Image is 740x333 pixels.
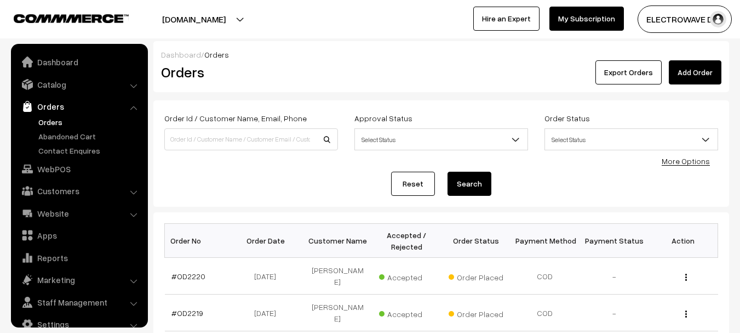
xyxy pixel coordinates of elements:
[354,128,528,150] span: Select Status
[234,224,303,258] th: Order Date
[36,131,144,142] a: Abandoned Cart
[36,116,144,128] a: Orders
[580,295,649,331] td: -
[638,5,732,33] button: ELECTROWAVE DE…
[14,75,144,94] a: Catalog
[473,7,540,31] a: Hire an Expert
[441,224,510,258] th: Order Status
[14,248,144,268] a: Reports
[354,112,412,124] label: Approval Status
[204,50,229,59] span: Orders
[510,224,580,258] th: Payment Method
[14,181,144,201] a: Customers
[580,224,649,258] th: Payment Status
[379,306,434,320] span: Accepted
[165,224,234,258] th: Order No
[171,272,205,281] a: #OD2220
[161,49,721,60] div: /
[14,14,129,22] img: COMMMERCE
[161,64,337,81] h2: Orders
[14,159,144,179] a: WebPOS
[685,311,687,318] img: Menu
[545,130,718,149] span: Select Status
[234,295,303,331] td: [DATE]
[510,295,580,331] td: COD
[14,11,110,24] a: COMMMERCE
[448,172,491,196] button: Search
[14,204,144,223] a: Website
[391,172,435,196] a: Reset
[649,224,718,258] th: Action
[685,274,687,281] img: Menu
[549,7,624,31] a: My Subscription
[449,269,503,283] span: Order Placed
[14,97,144,116] a: Orders
[171,308,203,318] a: #OD2219
[662,156,710,166] a: More Options
[14,270,144,290] a: Marketing
[303,224,372,258] th: Customer Name
[710,11,726,27] img: user
[580,258,649,295] td: -
[303,258,372,295] td: [PERSON_NAME]
[544,128,718,150] span: Select Status
[544,112,590,124] label: Order Status
[379,269,434,283] span: Accepted
[164,128,338,150] input: Order Id / Customer Name / Customer Email / Customer Phone
[372,224,441,258] th: Accepted / Rejected
[669,60,721,84] a: Add Order
[355,130,527,149] span: Select Status
[161,50,201,59] a: Dashboard
[164,112,307,124] label: Order Id / Customer Name, Email, Phone
[14,225,144,245] a: Apps
[449,306,503,320] span: Order Placed
[124,5,264,33] button: [DOMAIN_NAME]
[14,292,144,312] a: Staff Management
[303,295,372,331] td: [PERSON_NAME]
[595,60,662,84] button: Export Orders
[510,258,580,295] td: COD
[234,258,303,295] td: [DATE]
[14,52,144,72] a: Dashboard
[36,145,144,156] a: Contact Enquires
